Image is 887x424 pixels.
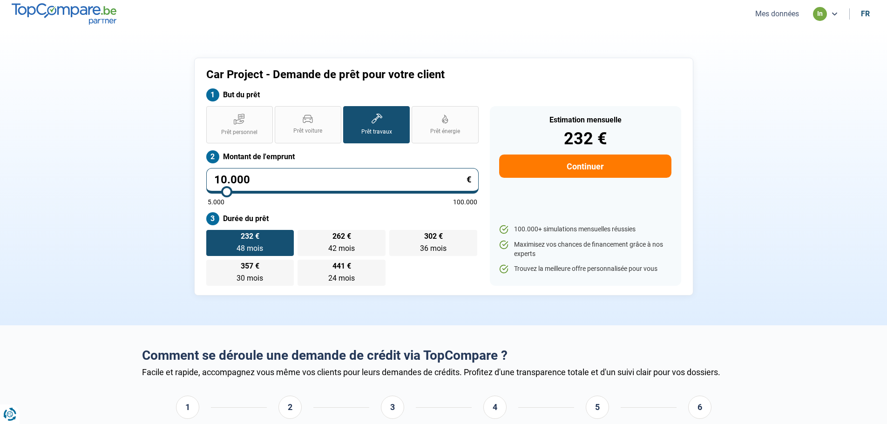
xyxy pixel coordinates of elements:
div: fr [861,9,870,18]
span: 100.000 [453,199,477,205]
button: Continuer [499,155,671,178]
span: 232 € [241,233,259,240]
li: Trouvez la meilleure offre personnalisée pour vous [499,264,671,274]
label: Durée du prêt [206,212,479,225]
li: Maximisez vos chances de financement grâce à nos experts [499,240,671,258]
span: 302 € [424,233,443,240]
span: 5.000 [208,199,224,205]
div: 1 [176,396,199,419]
label: But du prêt [206,88,479,101]
div: Facile et rapide, accompagnez vous même vos clients pour leurs demandes de crédits. Profitez d'un... [142,367,745,377]
span: Prêt personnel [221,128,257,136]
span: Prêt énergie [430,128,460,135]
div: 5 [586,396,609,419]
button: Mes données [752,9,802,19]
div: 6 [688,396,711,419]
h1: Car Project - Demande de prêt pour votre client [206,68,560,81]
span: Prêt voiture [293,127,322,135]
div: 3 [381,396,404,419]
span: 441 € [332,262,351,270]
span: 42 mois [328,244,355,253]
span: 36 mois [420,244,447,253]
h2: Comment se déroule une demande de crédit via TopCompare ? [142,348,745,363]
span: 24 mois [328,274,355,283]
span: 262 € [332,233,351,240]
div: 4 [483,396,507,419]
span: 30 mois [237,274,263,283]
span: 48 mois [237,244,263,253]
img: TopCompare.be [12,3,116,24]
label: Montant de l'emprunt [206,150,479,163]
div: in [813,7,827,21]
div: Estimation mensuelle [499,116,671,124]
div: 2 [278,396,302,419]
span: Prêt travaux [361,128,392,136]
div: 232 € [499,130,671,147]
li: 100.000+ simulations mensuelles réussies [499,225,671,234]
span: € [467,175,471,184]
span: 357 € [241,262,259,270]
